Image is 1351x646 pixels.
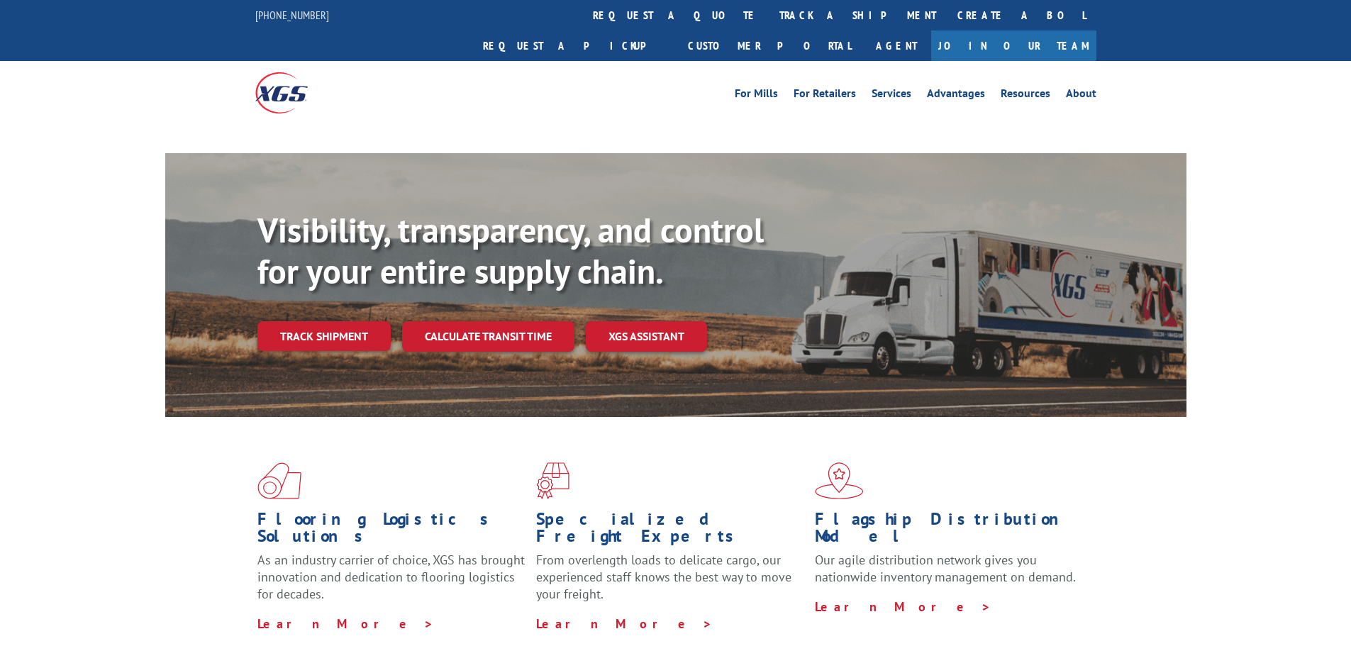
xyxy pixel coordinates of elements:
[257,616,434,632] a: Learn More >
[536,462,569,499] img: xgs-icon-focused-on-flooring-red
[815,462,864,499] img: xgs-icon-flagship-distribution-model-red
[872,88,911,104] a: Services
[536,616,713,632] a: Learn More >
[257,511,526,552] h1: Flooring Logistics Solutions
[815,511,1083,552] h1: Flagship Distribution Model
[257,321,391,351] a: Track shipment
[862,30,931,61] a: Agent
[677,30,862,61] a: Customer Portal
[586,321,707,352] a: XGS ASSISTANT
[472,30,677,61] a: Request a pickup
[1001,88,1050,104] a: Resources
[257,208,764,293] b: Visibility, transparency, and control for your entire supply chain.
[257,552,525,602] span: As an industry carrier of choice, XGS has brought innovation and dedication to flooring logistics...
[735,88,778,104] a: For Mills
[536,511,804,552] h1: Specialized Freight Experts
[927,88,985,104] a: Advantages
[794,88,856,104] a: For Retailers
[536,552,804,615] p: From overlength loads to delicate cargo, our experienced staff knows the best way to move your fr...
[1066,88,1096,104] a: About
[255,8,329,22] a: [PHONE_NUMBER]
[815,552,1076,585] span: Our agile distribution network gives you nationwide inventory management on demand.
[402,321,574,352] a: Calculate transit time
[257,462,301,499] img: xgs-icon-total-supply-chain-intelligence-red
[815,598,991,615] a: Learn More >
[931,30,1096,61] a: Join Our Team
